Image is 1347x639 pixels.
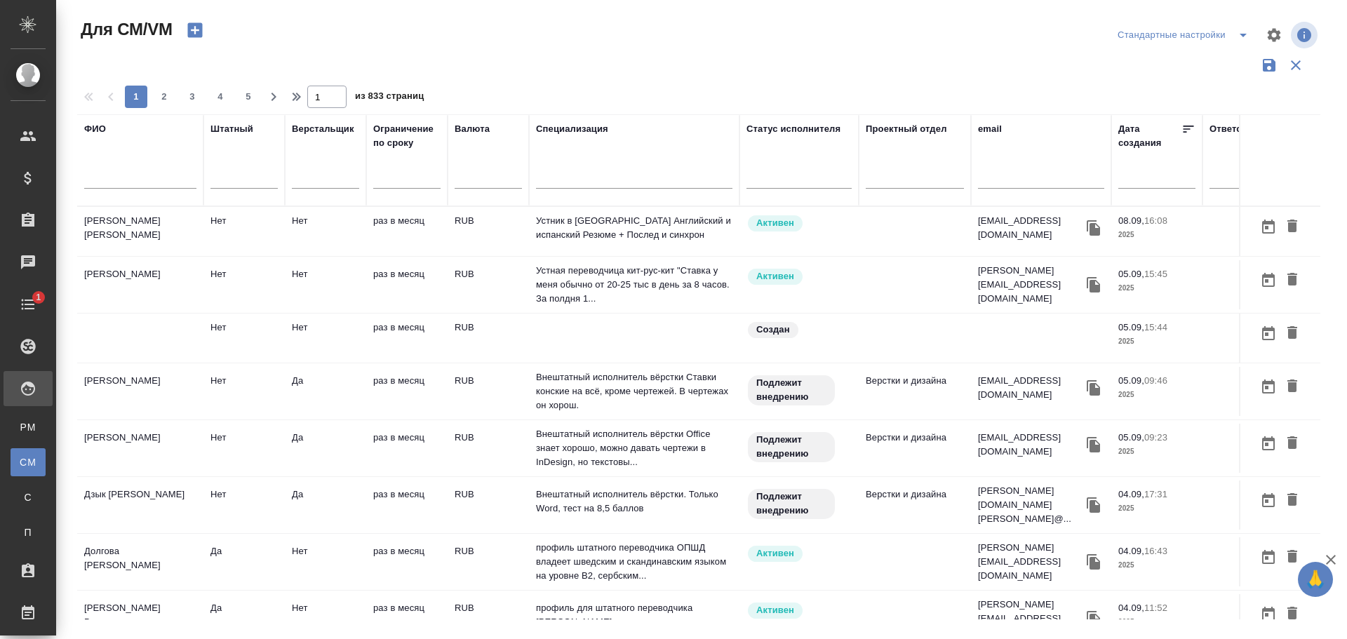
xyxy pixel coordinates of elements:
p: профиль штатного переводчика ОПШД владеет шведским и скандинавским языком на уровне В2, сербским... [536,541,732,583]
button: Скопировать [1083,434,1104,455]
p: [PERSON_NAME][EMAIL_ADDRESS][DOMAIN_NAME] [978,264,1083,306]
td: RUB [448,207,529,256]
td: Да [285,480,366,530]
button: 🙏 [1298,562,1333,597]
td: RUB [448,260,529,309]
div: Рядовой исполнитель: назначай с учетом рейтинга [746,267,852,286]
button: 5 [237,86,260,108]
p: 2025 [1118,615,1195,629]
p: 09:23 [1144,432,1167,443]
td: Верстки и дизайна [859,367,971,416]
button: Удалить [1280,431,1304,457]
button: Скопировать [1083,495,1104,516]
span: Настроить таблицу [1257,18,1291,52]
a: PM [11,413,46,441]
p: профиль для штатного переводчика [PERSON_NAME] [536,601,732,629]
td: Нет [203,480,285,530]
span: Для СМ/VM [77,18,173,41]
td: раз в месяц [366,424,448,473]
span: 4 [209,90,232,104]
p: [PERSON_NAME][DOMAIN_NAME][PERSON_NAME]@... [978,484,1083,526]
p: 05.09, [1118,432,1144,443]
td: раз в месяц [366,367,448,416]
td: Нет [203,314,285,363]
button: Создать [178,18,212,42]
p: 04.09, [1118,603,1144,613]
button: Открыть календарь загрузки [1256,431,1280,457]
button: Удалить [1280,544,1304,570]
span: PM [18,420,39,434]
button: Удалить [1280,487,1304,513]
td: RUB [448,314,529,363]
p: 2025 [1118,558,1195,572]
span: 3 [181,90,203,104]
button: Скопировать [1083,377,1104,398]
td: Долгова [PERSON_NAME] [77,537,203,586]
td: раз в месяц [366,480,448,530]
p: Устник в [GEOGRAPHIC_DATA] Английский и испанский Резюме + Послед и синхрон [536,214,732,242]
div: Специализация [536,122,608,136]
p: [PERSON_NAME][EMAIL_ADDRESS][DOMAIN_NAME] [978,541,1083,583]
div: ФИО [84,122,106,136]
p: Создан [756,323,790,337]
td: [PERSON_NAME] [77,424,203,473]
div: email [978,122,1002,136]
div: Ответственный [1209,122,1282,136]
p: 2025 [1118,281,1195,295]
button: 4 [209,86,232,108]
td: Нет [285,207,366,256]
td: раз в месяц [366,207,448,256]
p: 08.09, [1118,215,1144,226]
span: Посмотреть информацию [1291,22,1320,48]
div: Свежая кровь: на первые 3 заказа по тематике ставь редактора и фиксируй оценки [746,431,852,464]
a: CM [11,448,46,476]
button: Открыть календарь загрузки [1256,267,1280,293]
p: Активен [756,546,794,560]
button: Скопировать [1083,608,1104,629]
button: Удалить [1280,267,1304,293]
p: Активен [756,216,794,230]
div: split button [1114,24,1257,46]
p: 2025 [1118,445,1195,459]
button: 3 [181,86,203,108]
td: Да [285,367,366,416]
span: С [18,490,39,504]
div: Штатный [210,122,253,136]
button: Сохранить фильтры [1256,52,1282,79]
td: [PERSON_NAME] [PERSON_NAME] [77,207,203,256]
p: 2025 [1118,502,1195,516]
td: [PERSON_NAME] [77,367,203,416]
p: 11:52 [1144,603,1167,613]
button: Сбросить фильтры [1282,52,1309,79]
td: Дзык [PERSON_NAME] [77,480,203,530]
p: Активен [756,269,794,283]
p: Подлежит внедрению [756,376,826,404]
p: 16:08 [1144,215,1167,226]
span: 1 [27,290,49,304]
p: 05.09, [1118,322,1144,332]
td: [PERSON_NAME] [77,260,203,309]
td: раз в месяц [366,260,448,309]
a: 1 [4,287,53,322]
p: Активен [756,603,794,617]
p: 15:44 [1144,322,1167,332]
p: 2025 [1118,388,1195,402]
button: Открыть календарь загрузки [1256,544,1280,570]
td: Верстки и дизайна [859,424,971,473]
button: Скопировать [1083,217,1104,238]
button: Удалить [1280,374,1304,400]
p: 2025 [1118,335,1195,349]
p: [EMAIL_ADDRESS][DOMAIN_NAME] [978,214,1083,242]
button: Открыть календарь загрузки [1256,214,1280,240]
p: 17:31 [1144,489,1167,499]
button: Скопировать [1083,551,1104,572]
div: Валюта [455,122,490,136]
button: Открыть календарь загрузки [1256,374,1280,400]
p: 09:46 [1144,375,1167,386]
td: раз в месяц [366,537,448,586]
div: Статус исполнителя [746,122,840,136]
div: Ограничение по сроку [373,122,441,150]
td: Нет [285,537,366,586]
p: [EMAIL_ADDRESS][DOMAIN_NAME] [978,374,1083,402]
div: Рядовой исполнитель: назначай с учетом рейтинга [746,544,852,563]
